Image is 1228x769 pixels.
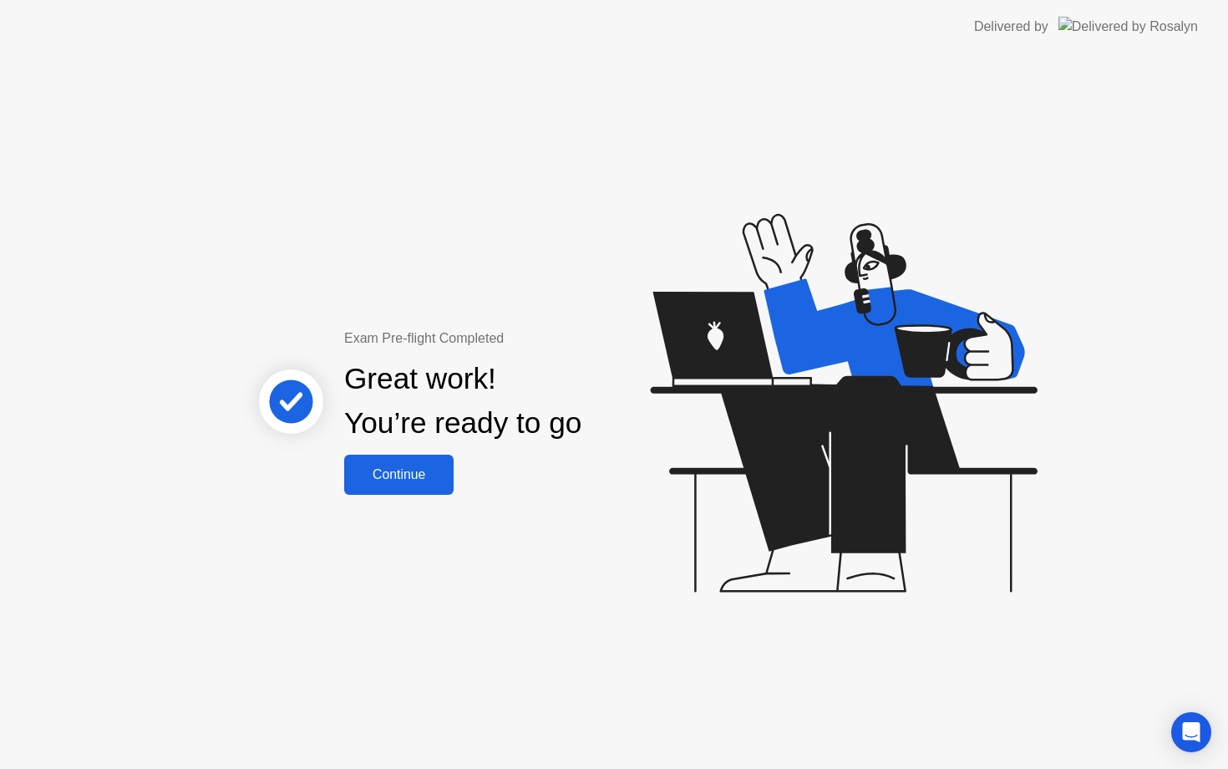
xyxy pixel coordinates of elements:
[344,357,581,446] div: Great work! You’re ready to go
[1058,17,1198,36] img: Delivered by Rosalyn
[344,328,689,349] div: Exam Pre-flight Completed
[974,17,1048,37] div: Delivered by
[349,467,449,482] div: Continue
[344,455,454,495] button: Continue
[1171,712,1211,752] div: Open Intercom Messenger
